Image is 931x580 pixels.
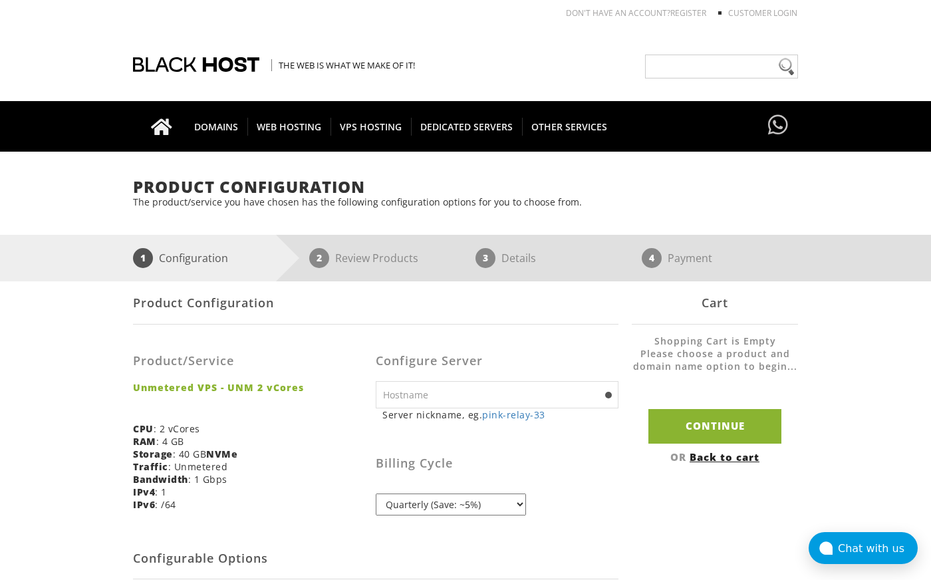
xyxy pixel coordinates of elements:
b: RAM [133,435,156,448]
span: OTHER SERVICES [522,118,616,136]
span: 4 [642,248,662,268]
div: : 2 vCores : 4 GB : 40 GB : Unmetered : 1 Gbps : 1 : /64 [133,335,376,521]
button: Chat with us [809,532,918,564]
b: Bandwidth [133,473,188,486]
h1: Product Configuration [133,178,798,196]
span: VPS HOSTING [331,118,412,136]
a: Back to cart [690,450,759,464]
b: Traffic [133,460,168,473]
div: Cart [632,281,798,325]
strong: Unmetered VPS - UNM 2 vCores [133,381,366,394]
b: CPU [133,422,154,435]
span: DOMAINS [185,118,248,136]
b: NVMe [206,448,237,460]
b: Storage [133,448,173,460]
span: DEDICATED SERVERS [411,118,523,136]
p: Payment [668,248,712,268]
h3: Billing Cycle [376,457,618,470]
span: 2 [309,248,329,268]
a: WEB HOSTING [247,101,331,152]
p: Configuration [159,248,228,268]
span: 1 [133,248,153,268]
a: Have questions? [765,101,791,150]
b: IPv6 [133,498,155,511]
li: Shopping Cart is Empty Please choose a product and domain name option to begin... [632,335,798,386]
a: REGISTER [670,7,706,19]
input: Need help? [645,55,798,78]
a: OTHER SERVICES [522,101,616,152]
span: 3 [475,248,495,268]
h3: Product/Service [133,355,366,368]
b: IPv4 [133,486,155,498]
p: The product/service you have chosen has the following configuration options for you to choose from. [133,196,798,208]
div: Chat with us [838,542,918,555]
span: WEB HOSTING [247,118,331,136]
input: Hostname [376,381,618,408]
p: Details [501,248,536,268]
h2: Configurable Options [133,539,618,579]
div: Product Configuration [133,281,618,325]
h3: Configure Server [376,355,618,368]
a: Go to homepage [138,101,186,152]
small: Server nickname, eg. [382,408,618,421]
a: DOMAINS [185,101,248,152]
li: Don't have an account? [546,7,706,19]
a: pink-relay-33 [482,408,545,421]
div: OR [632,450,798,464]
input: Continue [648,409,781,443]
a: Customer Login [728,7,797,19]
span: The Web is what we make of it! [271,59,415,71]
p: Review Products [335,248,418,268]
a: VPS HOSTING [331,101,412,152]
a: DEDICATED SERVERS [411,101,523,152]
